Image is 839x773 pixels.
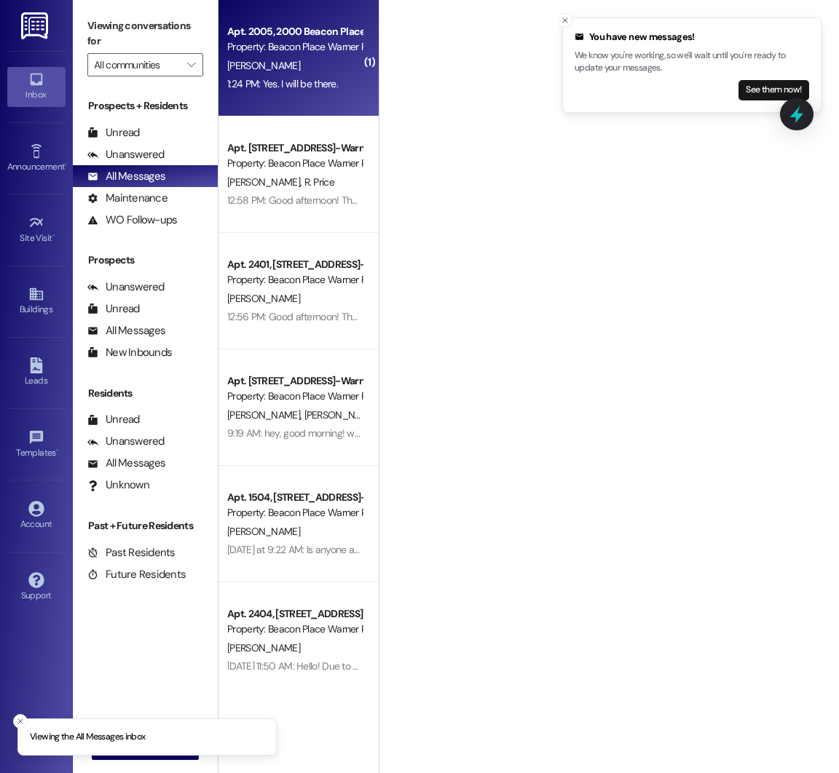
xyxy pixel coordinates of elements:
div: Past Residents [87,545,176,560]
span: • [52,231,55,241]
button: See them now! [738,80,809,100]
div: Apt. 1504, [STREET_ADDRESS]-Warner Robins, LLC [227,490,362,505]
div: WO Follow-ups [87,213,177,228]
div: Unanswered [87,434,165,449]
div: You have new messages! [575,30,809,44]
a: Site Visit • [7,210,66,250]
a: Account [7,496,66,536]
button: Close toast [558,13,572,28]
div: Unread [87,301,140,317]
div: All Messages [87,169,165,184]
p: Viewing the All Messages inbox [30,731,146,744]
div: 9:19 AM: hey, good morning! wondering if anyone got the messages, calls, or maintenance notificat... [227,427,774,440]
div: Apt. [STREET_ADDRESS]-Warner Robins, LLC [227,140,362,156]
div: Apt. [STREET_ADDRESS]-Warner Robins, LLC [227,373,362,389]
div: Apt. 2401, [STREET_ADDRESS]-Warner Robins, LLC [227,257,362,272]
div: Unread [87,125,140,140]
div: Unanswered [87,280,165,295]
div: 1:24 PM: Yes. I will be there. [227,77,338,90]
a: Support [7,568,66,607]
div: Property: Beacon Place Warner Robins [227,39,362,55]
img: ResiDesk Logo [21,12,51,39]
div: New Inbounds [87,345,172,360]
div: Unanswered [87,147,165,162]
i:  [187,59,195,71]
div: All Messages [87,323,165,338]
span: [PERSON_NAME] [304,408,377,421]
p: We know you're working, so we'll wait until you're ready to update your messages. [575,49,809,75]
a: Inbox [7,67,66,106]
div: Property: Beacon Place Warner Robins [227,505,362,520]
div: Unknown [87,477,149,493]
div: Future Residents [87,567,186,582]
span: [PERSON_NAME] [227,641,300,654]
a: Leads [7,353,66,392]
div: All Messages [87,456,165,471]
div: Past + Future Residents [73,518,218,534]
span: • [65,159,67,170]
div: Residents [73,386,218,401]
div: Prospects [73,253,218,268]
a: Templates • [7,425,66,464]
span: • [56,445,58,456]
div: Property: Beacon Place Warner Robins [227,622,362,637]
div: Property: Beacon Place Warner Robins [227,389,362,404]
span: [PERSON_NAME] [227,59,300,72]
div: Unread [87,412,140,427]
input: All communities [94,53,180,76]
a: Buildings [7,282,66,321]
span: [PERSON_NAME] [227,525,300,538]
span: [PERSON_NAME] [227,175,304,189]
div: Property: Beacon Place Warner Robins [227,156,362,171]
div: Maintenance [87,191,168,206]
button: Close toast [13,714,28,729]
div: [DATE] at 9:22 AM: Is anyone answering phones [DATE]? [227,543,460,556]
span: [PERSON_NAME] [227,408,304,421]
div: Apt. 2005, 2000 Beacon Place-Warner Robins, LLC [227,24,362,39]
span: [PERSON_NAME] [227,292,300,305]
div: Apt. 2404, [STREET_ADDRESS]-Warner Robins, LLC [227,606,362,622]
span: R. Price [304,175,334,189]
label: Viewing conversations for [87,15,203,53]
div: Property: Beacon Place Warner Robins [227,272,362,288]
div: Prospects + Residents [73,98,218,114]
